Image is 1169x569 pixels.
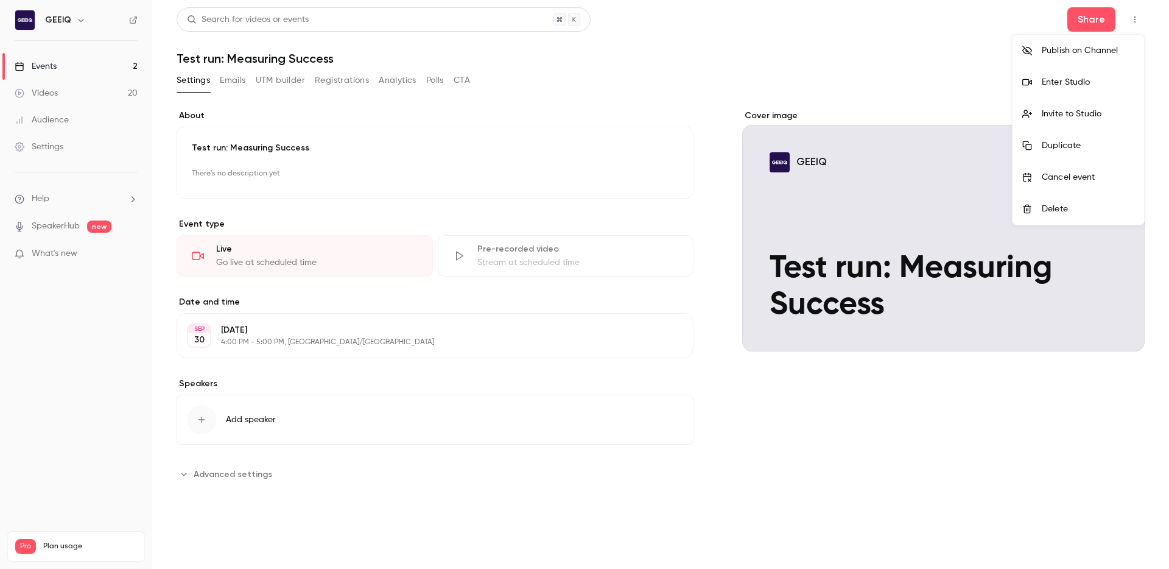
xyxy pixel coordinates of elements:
[1042,171,1134,183] div: Cancel event
[1042,140,1134,152] div: Duplicate
[1042,44,1134,57] div: Publish on Channel
[1042,76,1134,88] div: Enter Studio
[1042,108,1134,120] div: Invite to Studio
[1042,203,1134,215] div: Delete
